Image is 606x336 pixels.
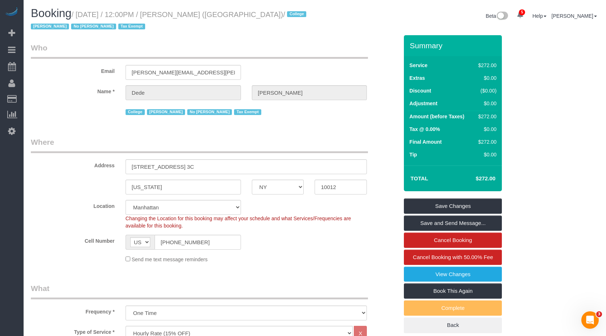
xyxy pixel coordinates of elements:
label: Final Amount [409,138,442,146]
a: Back [404,317,502,333]
span: Tax Exempt [118,24,145,29]
a: Book This Again [404,283,502,299]
input: Cell Number [155,235,241,250]
small: / [DATE] / 12:00PM / [PERSON_NAME] ([GEOGRAPHIC_DATA]) [31,11,308,31]
span: [PERSON_NAME] [147,109,185,115]
input: First Name [126,85,241,100]
a: Cancel Booking [404,233,502,248]
a: View Changes [404,267,502,282]
span: Booking [31,7,71,20]
div: $272.00 [475,62,496,69]
label: Type of Service * [25,326,120,336]
div: $0.00 [475,151,496,158]
label: Address [25,159,120,169]
span: College [126,109,145,115]
label: Location [25,200,120,210]
a: Help [532,13,546,19]
a: Save and Send Message... [404,216,502,231]
span: Cancel Booking with 50.00% Fee [413,254,493,260]
span: No [PERSON_NAME] [71,24,116,29]
input: City [126,180,241,194]
div: $0.00 [475,74,496,82]
span: Changing the Location for this booking may affect your schedule and what Services/Frequencies are... [126,216,351,229]
h3: Summary [410,41,498,50]
iframe: Intercom live chat [581,311,599,329]
span: Tax Exempt [234,109,261,115]
span: 3 [596,311,602,317]
span: Send me text message reminders [132,257,208,262]
label: Amount (before Taxes) [409,113,464,120]
label: Adjustment [409,100,437,107]
input: Email [126,65,241,80]
h4: $272.00 [454,176,495,182]
label: Service [409,62,427,69]
span: No [PERSON_NAME] [187,109,232,115]
img: New interface [496,12,508,21]
strong: Total [410,175,428,181]
a: Cancel Booking with 50.00% Fee [404,250,502,265]
input: Zip Code [315,180,367,194]
a: [PERSON_NAME] [552,13,597,19]
label: Discount [409,87,431,94]
label: Extras [409,74,425,82]
div: ($0.00) [475,87,496,94]
a: 5 [513,7,527,23]
span: 5 [519,9,525,15]
label: Email [25,65,120,75]
label: Name * [25,85,120,95]
div: $272.00 [475,138,496,146]
div: $0.00 [475,126,496,133]
a: Save Changes [404,198,502,214]
label: Frequency * [25,306,120,315]
div: $0.00 [475,100,496,107]
label: Cell Number [25,235,120,245]
legend: Who [31,42,368,59]
legend: What [31,283,368,299]
input: Last Name [252,85,367,100]
span: [PERSON_NAME] [31,24,69,29]
label: Tip [409,151,417,158]
div: $272.00 [475,113,496,120]
img: Automaid Logo [4,7,19,17]
label: Tax @ 0.00% [409,126,440,133]
legend: Where [31,137,368,153]
a: Beta [486,13,508,19]
span: College [287,11,306,17]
